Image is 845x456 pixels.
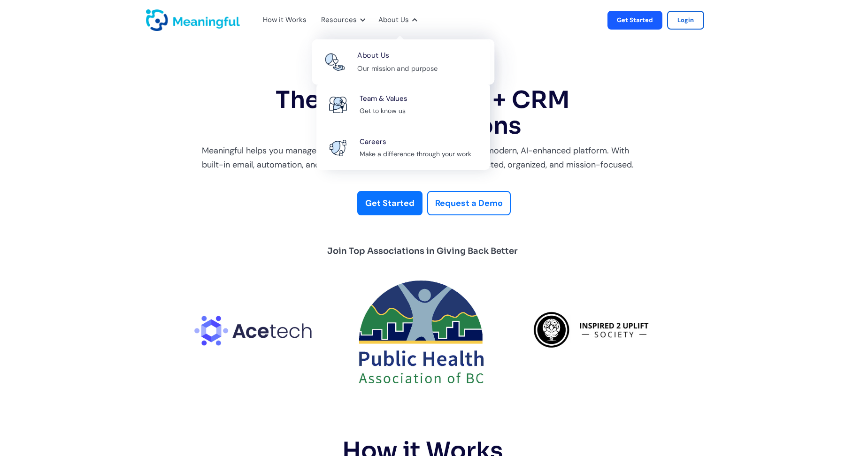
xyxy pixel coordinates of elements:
a: Request a Demo [427,191,511,216]
div: About Us [373,5,420,36]
img: About Us Icon [329,97,347,113]
div: How it Works [263,14,307,26]
a: Get Started [357,191,422,216]
a: Career IconCareersMake a difference through your work [316,127,490,170]
div: Meaningful helps you manage members, sponsorships, and events in one modern, AI-enhanced platform... [202,144,643,172]
nav: About Us [316,36,490,170]
a: Connecting IconAbout UsOur mission and purpose [312,39,495,84]
h1: The Modular AMS + CRM for Associations [202,87,643,139]
div: Resources [321,14,357,26]
div: How it Works [257,5,311,36]
div: Join Top Associations in Giving Back Better [327,243,518,258]
div: Get to know us [360,106,406,117]
a: home [146,9,169,31]
a: How it Works [263,14,300,26]
div: About Us [357,49,389,62]
strong: Request a Demo [435,198,503,209]
img: Connecting Icon [325,53,345,70]
div: Resources [315,5,368,36]
a: About Us IconTeam & ValuesGet to know us [316,84,490,127]
div: Careers [360,136,386,148]
a: Login [667,11,704,30]
div: About Us [378,14,409,26]
div: Make a difference through your work [360,149,471,160]
div: Team & Values [360,93,407,105]
div: Our mission and purpose [357,62,438,74]
strong: Get Started [365,198,415,209]
a: Get Started [607,11,662,30]
img: Career Icon [329,140,347,156]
